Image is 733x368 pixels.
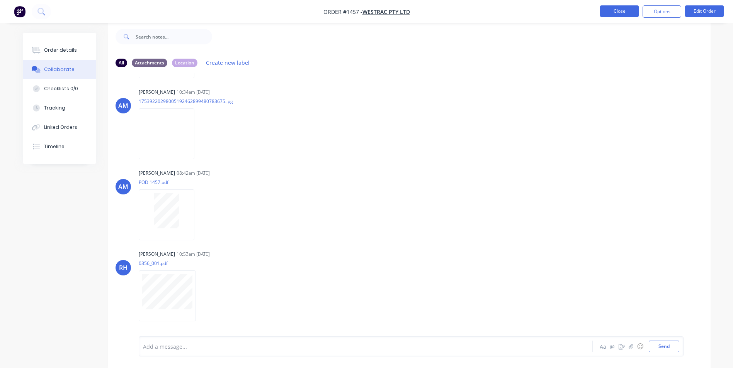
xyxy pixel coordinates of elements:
[44,47,77,54] div: Order details
[685,5,724,17] button: Edit Order
[44,143,65,150] div: Timeline
[23,98,96,118] button: Tracking
[44,66,75,73] div: Collaborate
[608,342,617,351] button: @
[177,170,210,177] div: 08:42am [DATE]
[636,342,645,351] button: ☺
[136,29,212,44] input: Search notes...
[119,263,128,272] div: RH
[44,85,78,92] div: Checklists 0/0
[139,89,175,96] div: [PERSON_NAME]
[139,251,175,258] div: [PERSON_NAME]
[118,101,128,110] div: AM
[362,8,410,15] a: WesTrac Pty Ltd
[600,5,639,17] button: Close
[14,6,26,17] img: Factory
[44,124,77,131] div: Linked Orders
[172,59,197,67] div: Location
[202,57,254,68] button: Create new label
[139,260,204,267] p: 0356_001.pdf
[323,8,362,15] span: Order #1457 -
[23,137,96,156] button: Timeline
[118,182,128,191] div: AM
[177,89,210,96] div: 10:34am [DATE]
[649,341,679,352] button: Send
[23,79,96,98] button: Checklists 0/0
[599,342,608,351] button: Aa
[139,179,202,186] p: POD 1457.pdf
[139,170,175,177] div: [PERSON_NAME]
[23,41,96,60] button: Order details
[44,105,65,111] div: Tracking
[643,5,681,18] button: Options
[177,251,210,258] div: 10:53am [DATE]
[132,59,167,67] div: Attachments
[116,59,127,67] div: All
[139,98,233,105] p: 17539220298005192462899480783675.jpg
[23,60,96,79] button: Collaborate
[23,118,96,137] button: Linked Orders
